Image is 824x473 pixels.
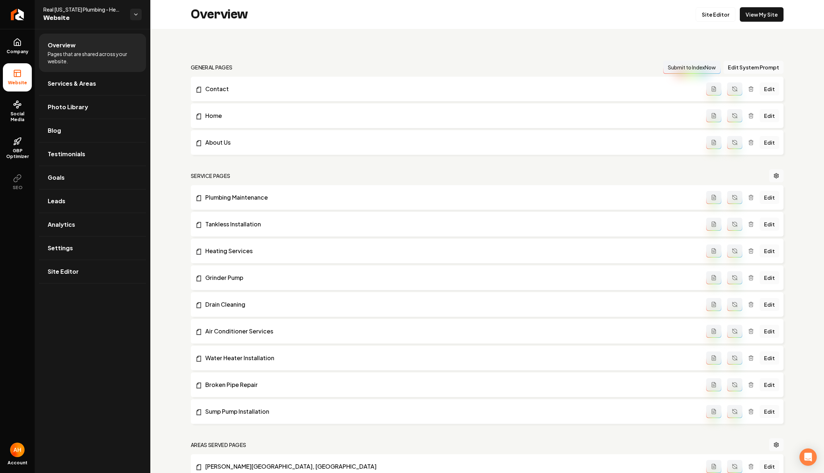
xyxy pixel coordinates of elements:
[8,460,27,466] span: Account
[760,405,779,418] a: Edit
[48,244,73,252] span: Settings
[48,79,96,88] span: Services & Areas
[760,244,779,257] a: Edit
[706,218,721,231] button: Add admin page prompt
[760,378,779,391] a: Edit
[195,327,706,336] a: Air Conditioner Services
[39,142,146,166] a: Testimonials
[760,271,779,284] a: Edit
[4,49,31,55] span: Company
[39,189,146,213] a: Leads
[706,460,721,473] button: Add admin page prompt
[760,136,779,149] a: Edit
[706,325,721,338] button: Add admin page prompt
[5,80,30,86] span: Website
[191,64,233,71] h2: general pages
[39,119,146,142] a: Blog
[195,300,706,309] a: Drain Cleaning
[48,126,61,135] span: Blog
[10,185,25,191] span: SEO
[195,111,706,120] a: Home
[760,109,779,122] a: Edit
[195,247,706,255] a: Heating Services
[760,218,779,231] a: Edit
[724,61,784,74] button: Edit System Prompt
[39,72,146,95] a: Services & Areas
[195,220,706,229] a: Tankless Installation
[706,351,721,365] button: Add admin page prompt
[706,109,721,122] button: Add admin page prompt
[706,271,721,284] button: Add admin page prompt
[760,191,779,204] a: Edit
[48,150,85,158] span: Testimonials
[48,220,75,229] span: Analytics
[195,462,706,471] a: [PERSON_NAME][GEOGRAPHIC_DATA], [GEOGRAPHIC_DATA]
[760,351,779,365] a: Edit
[48,41,76,50] span: Overview
[760,460,779,473] a: Edit
[195,354,706,362] a: Water Heater Installation
[663,61,721,74] button: Submit to IndexNow
[3,32,32,60] a: Company
[10,443,25,457] button: Open user button
[191,172,231,179] h2: Service Pages
[191,441,246,448] h2: Areas Served Pages
[43,13,124,23] span: Website
[48,173,65,182] span: Goals
[39,213,146,236] a: Analytics
[3,168,32,196] button: SEO
[195,273,706,282] a: Grinder Pump
[706,191,721,204] button: Add admin page prompt
[760,298,779,311] a: Edit
[195,138,706,147] a: About Us
[191,7,248,22] h2: Overview
[195,193,706,202] a: Plumbing Maintenance
[706,136,721,149] button: Add admin page prompt
[696,7,735,22] a: Site Editor
[39,236,146,260] a: Settings
[39,166,146,189] a: Goals
[195,380,706,389] a: Broken Pipe Repair
[3,131,32,165] a: GBP Optimizer
[760,82,779,95] a: Edit
[195,85,706,93] a: Contact
[706,378,721,391] button: Add admin page prompt
[799,448,817,466] div: Open Intercom Messenger
[48,50,137,65] span: Pages that are shared across your website.
[43,6,124,13] span: Real [US_STATE] Plumbing - Heating and Air
[10,443,25,457] img: Anthony Hurgoi
[706,298,721,311] button: Add admin page prompt
[760,325,779,338] a: Edit
[11,9,24,20] img: Rebolt Logo
[39,260,146,283] a: Site Editor
[3,94,32,128] a: Social Media
[3,111,32,123] span: Social Media
[48,103,88,111] span: Photo Library
[3,148,32,159] span: GBP Optimizer
[195,407,706,416] a: Sump Pump Installation
[706,82,721,95] button: Add admin page prompt
[706,405,721,418] button: Add admin page prompt
[706,244,721,257] button: Add admin page prompt
[48,197,65,205] span: Leads
[48,267,79,276] span: Site Editor
[39,95,146,119] a: Photo Library
[740,7,784,22] a: View My Site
